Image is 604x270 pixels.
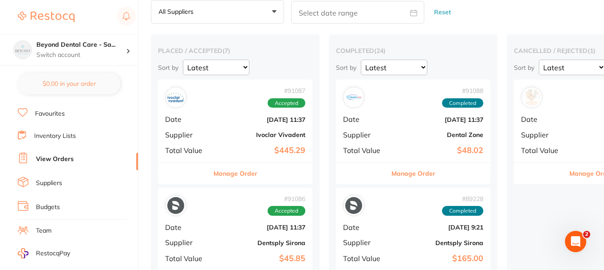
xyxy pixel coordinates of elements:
b: Ivoclar Vivadent [217,131,305,138]
a: RestocqPay [18,248,70,258]
span: Supplier [165,131,209,139]
button: Manage Order [213,163,257,184]
img: RestocqPay [18,248,28,258]
a: Inventory Lists [34,132,76,141]
b: [DATE] 9:21 [395,224,483,231]
b: [DATE] 11:37 [395,116,483,123]
span: Accepted [268,206,305,216]
a: Budgets [36,203,60,212]
span: Date [343,115,387,123]
p: Sort by [336,64,356,72]
b: $165.00 [395,254,483,263]
span: Supplier [343,131,387,139]
h2: completed ( 24 ) [336,47,490,55]
a: Restocq Logo [18,7,75,27]
img: Dental Zone [345,89,362,106]
b: $445.29 [217,146,305,155]
b: [DATE] 11:37 [217,224,305,231]
span: Total Value [343,254,387,262]
span: Date [165,223,209,231]
a: View Orders [36,155,74,164]
img: Adam Dental [523,89,540,106]
span: 2 [583,231,590,238]
span: # 89228 [442,195,483,202]
img: Dentsply Sirona [167,197,184,214]
span: Total Value [165,254,209,262]
b: [DATE] 11:37 [217,116,305,123]
span: Completed [442,206,483,216]
b: Dentsply Sirona [217,239,305,246]
a: Suppliers [36,179,62,188]
img: Dentsply Sirona [345,197,362,214]
a: Favourites [35,109,65,118]
span: Total Value [343,146,387,154]
span: Supplier [521,131,565,139]
img: Beyond Dental Care - Sandstone Point [14,41,32,59]
div: Ivoclar Vivadent#91087AcceptedDate[DATE] 11:37SupplierIvoclar VivadentTotal Value$445.29Manage Order [158,80,312,184]
span: Supplier [165,238,209,246]
button: $0.00 in your order [18,73,120,94]
p: All suppliers [158,8,197,16]
span: Total Value [521,146,565,154]
p: Switch account [36,51,126,60]
p: Sort by [514,64,534,72]
button: Manage Order [391,163,435,184]
img: Ivoclar Vivadent [167,89,184,106]
span: Supplier [343,238,387,246]
b: Dental Zone [395,131,483,138]
b: Dentsply Sirona [395,239,483,246]
span: Date [165,115,209,123]
span: # 91088 [442,87,483,94]
h2: placed / accepted ( 7 ) [158,47,312,55]
span: Completed [442,98,483,108]
span: # 91086 [268,195,305,202]
img: Restocq Logo [18,12,75,22]
span: # 91087 [268,87,305,94]
p: Sort by [158,64,178,72]
span: Date [343,223,387,231]
h4: Beyond Dental Care - Sandstone Point [36,40,126,49]
iframe: Intercom live chat [565,231,586,252]
b: $45.85 [217,254,305,263]
a: Team [36,226,51,235]
span: Date [521,115,565,123]
input: Select date range [291,1,424,24]
button: Reset [431,0,454,24]
b: $48.02 [395,146,483,155]
span: Accepted [268,98,305,108]
span: Total Value [165,146,209,154]
span: RestocqPay [36,249,70,258]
